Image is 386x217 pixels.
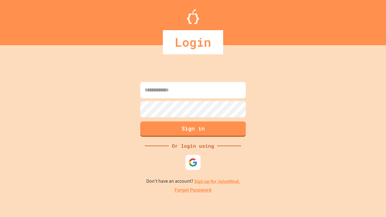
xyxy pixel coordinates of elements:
[187,9,199,24] img: Logo.svg
[175,187,211,194] a: Forgot Password
[194,178,240,184] a: Sign up for JuiceMind.
[188,158,198,167] img: google-icon.svg
[146,178,240,185] p: Don't have an account?
[336,167,380,192] iframe: chat widget
[361,193,380,211] iframe: chat widget
[163,30,223,54] div: Login
[169,142,217,149] div: Or login using
[140,121,246,137] button: Sign in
